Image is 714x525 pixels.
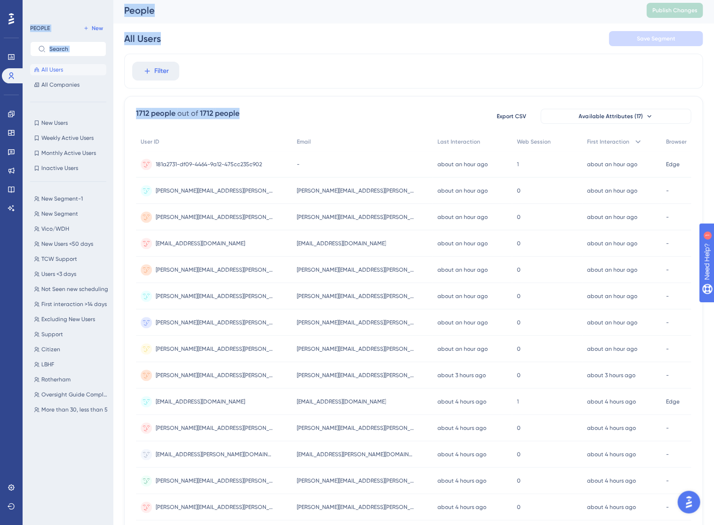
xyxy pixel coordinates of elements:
[437,138,480,145] span: Last Interaction
[516,187,520,194] span: 0
[132,62,179,81] button: Filter
[437,187,488,194] time: about an hour ago
[41,225,69,233] span: Vico/WDH
[516,319,520,326] span: 0
[587,398,636,405] time: about 4 hours ago
[497,113,526,120] span: Export CSV
[488,109,535,124] button: Export CSV
[136,108,175,119] div: 1712 people
[437,161,488,168] time: about an hour ago
[30,299,112,310] button: First interaction >14 days
[30,268,112,280] button: Users <3 days
[177,108,198,119] div: out of
[41,300,107,308] span: First interaction >14 days
[587,293,637,299] time: about an hour ago
[516,266,520,274] span: 0
[296,424,414,432] span: [PERSON_NAME][EMAIL_ADDRESS][PERSON_NAME][DOMAIN_NAME]
[516,451,520,458] span: 0
[156,477,273,485] span: [PERSON_NAME][EMAIL_ADDRESS][PERSON_NAME][DOMAIN_NAME]
[296,138,310,145] span: Email
[437,372,486,379] time: about 3 hours ago
[587,161,637,168] time: about an hour ago
[156,213,273,221] span: [PERSON_NAME][EMAIL_ADDRESS][PERSON_NAME][DOMAIN_NAME]
[41,406,108,413] span: More than 30, less than 5
[30,238,112,250] button: New Users <50 days
[296,503,414,511] span: [PERSON_NAME][EMAIL_ADDRESS][PERSON_NAME][DOMAIN_NAME]
[156,372,273,379] span: [PERSON_NAME][EMAIL_ADDRESS][PERSON_NAME][DOMAIN_NAME]
[41,119,68,127] span: New Users
[587,319,637,326] time: about an hour ago
[30,404,112,415] button: More than 30, less than 5
[80,23,106,34] button: New
[41,315,95,323] span: Excluding New Users
[437,504,486,510] time: about 4 hours ago
[666,161,679,168] span: Edge
[587,187,637,194] time: about an hour ago
[296,266,414,274] span: [PERSON_NAME][EMAIL_ADDRESS][PERSON_NAME][DOMAIN_NAME]
[666,138,686,145] span: Browser
[41,331,63,338] span: Support
[92,24,103,32] span: New
[579,113,643,120] span: Available Attributes (17)
[296,345,414,353] span: [PERSON_NAME][EMAIL_ADDRESS][PERSON_NAME][DOMAIN_NAME]
[65,5,68,12] div: 1
[666,292,668,300] span: -
[156,266,273,274] span: [PERSON_NAME][EMAIL_ADDRESS][PERSON_NAME][DOMAIN_NAME]
[296,292,414,300] span: [PERSON_NAME][EMAIL_ADDRESS][PERSON_NAME][DOMAIN_NAME]
[674,488,703,516] iframe: UserGuiding AI Assistant Launcher
[516,398,518,405] span: 1
[200,108,239,119] div: 1712 people
[666,372,668,379] span: -
[587,477,636,484] time: about 4 hours ago
[587,372,635,379] time: about 3 hours ago
[41,346,60,353] span: Citizen
[587,240,637,247] time: about an hour ago
[437,451,486,458] time: about 4 hours ago
[41,195,83,202] span: New Segment-1
[30,162,106,174] button: Inactive Users
[666,319,668,326] span: -
[124,32,161,45] div: All Users
[30,147,106,159] button: Monthly Active Users
[516,292,520,300] span: 0
[30,208,112,219] button: New Segment
[437,240,488,247] time: about an hour ago
[30,24,50,32] div: PEOPLE
[437,267,488,273] time: about an hour ago
[437,346,488,352] time: about an hour ago
[296,213,414,221] span: [PERSON_NAME][EMAIL_ADDRESS][PERSON_NAME][DOMAIN_NAME]
[516,503,520,511] span: 0
[41,164,78,172] span: Inactive Users
[41,361,54,368] span: LBHF
[141,138,159,145] span: User ID
[30,359,112,370] button: LBHF
[154,65,169,77] span: Filter
[156,187,273,194] span: [PERSON_NAME][EMAIL_ADDRESS][PERSON_NAME][DOMAIN_NAME]
[41,255,77,263] span: TCW Support
[156,398,245,405] span: [EMAIL_ADDRESS][DOMAIN_NAME]
[156,161,262,168] span: 181a2731-df09-4464-9a12-475cc235c902
[156,240,245,247] span: [EMAIL_ADDRESS][DOMAIN_NAME]
[30,64,106,75] button: All Users
[516,213,520,221] span: 0
[666,398,679,405] span: Edge
[296,398,386,405] span: [EMAIL_ADDRESS][DOMAIN_NAME]
[437,398,486,405] time: about 4 hours ago
[666,213,668,221] span: -
[666,240,668,247] span: -
[296,319,414,326] span: [PERSON_NAME][EMAIL_ADDRESS][PERSON_NAME][DOMAIN_NAME]
[41,66,63,73] span: All Users
[437,214,488,220] time: about an hour ago
[587,451,636,458] time: about 4 hours ago
[30,389,112,400] button: Oversight Guide Completed
[41,134,94,142] span: Weekly Active Users
[587,504,636,510] time: about 4 hours ago
[609,31,703,46] button: Save Segment
[666,503,668,511] span: -
[296,451,414,458] span: [EMAIL_ADDRESS][PERSON_NAME][DOMAIN_NAME]
[41,285,108,293] span: Not Seen new scheduling
[587,214,637,220] time: about an hour ago
[30,253,112,265] button: TCW Support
